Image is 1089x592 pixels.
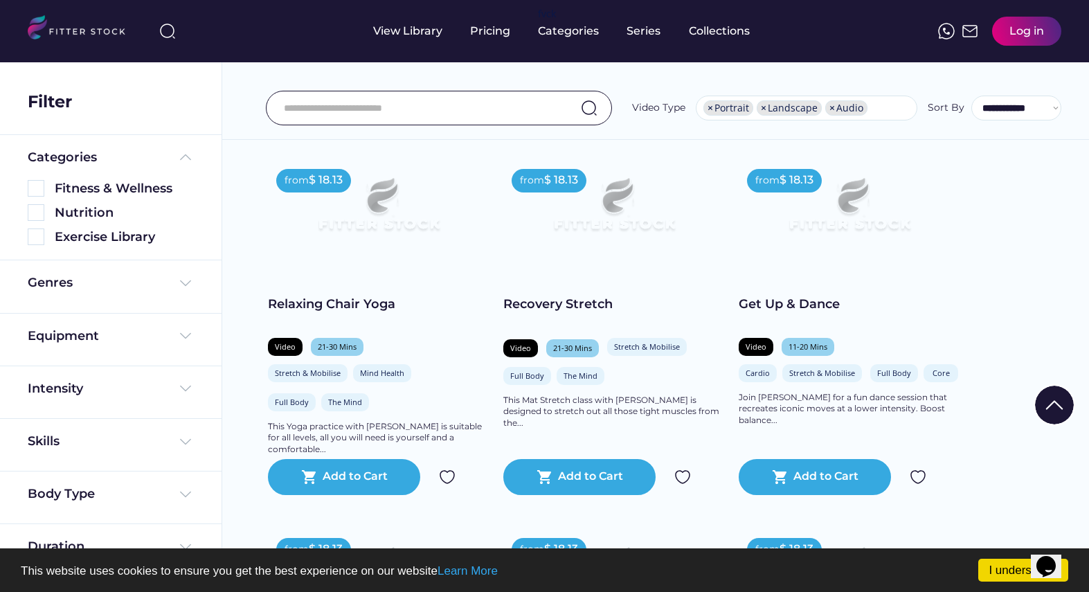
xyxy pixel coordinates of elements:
div: $ 18.13 [544,172,578,188]
img: search-normal.svg [581,100,597,116]
img: Frame%2079%20%281%29.svg [761,161,938,260]
div: Relaxing Chair Yoga [268,296,489,313]
div: 21-30 Mins [318,341,357,352]
div: Video [275,341,296,352]
span: × [829,103,835,113]
img: Group%201000002324.svg [910,469,926,485]
div: Full Body [877,368,911,378]
div: Intensity [28,380,83,397]
div: Add to Cart [558,469,623,485]
div: Video [510,343,531,353]
div: from [285,174,309,188]
div: Pricing [470,24,510,39]
img: Group%201000002322%20%281%29.svg [1035,386,1074,424]
li: Audio [825,100,867,116]
div: Recovery Stretch [503,296,725,313]
div: $ 18.13 [780,172,813,188]
div: Categories [28,149,97,166]
div: This Mat Stretch class with [PERSON_NAME] is designed to stretch out all those tight muscles from... [503,395,725,429]
iframe: chat widget [1031,537,1075,578]
button: shopping_cart [772,469,789,485]
img: search-normal%203.svg [159,23,176,39]
div: Nutrition [55,204,194,222]
img: Group%201000002324.svg [439,469,456,485]
a: Learn More [438,564,498,577]
div: Video Type [632,101,685,115]
img: Rectangle%205126.svg [28,228,44,245]
div: Exercise Library [55,228,194,246]
img: Frame%20%284%29.svg [177,539,194,555]
div: This Yoga practice with [PERSON_NAME] is suitable for all levels, all you will need is yourself a... [268,421,489,456]
img: LOGO.svg [28,15,137,44]
img: Frame%2079%20%281%29.svg [290,161,467,260]
div: Log in [1009,24,1044,39]
img: Rectangle%205126.svg [28,180,44,197]
img: Frame%20%284%29.svg [177,486,194,503]
div: $ 18.13 [780,541,813,557]
div: from [755,543,780,557]
a: I understand! [978,559,1068,582]
span: × [708,103,713,113]
div: from [285,543,309,557]
div: View Library [373,24,442,39]
div: Stretch & Mobilise [789,368,855,378]
div: Add to Cart [323,469,388,485]
img: Frame%20%284%29.svg [177,380,194,397]
div: Full Body [510,370,544,381]
div: Body Type [28,485,95,503]
div: The Mind [564,370,597,381]
div: Filter [28,90,72,114]
div: Video [746,341,766,352]
img: Frame%20%284%29.svg [177,328,194,344]
div: from [520,174,544,188]
div: Sort By [928,101,964,115]
div: Genres [28,274,73,291]
div: Series [627,24,661,39]
div: Categories [538,24,599,39]
div: $ 18.13 [309,541,343,557]
div: 11-20 Mins [789,341,827,352]
div: Equipment [28,328,99,345]
img: Frame%20%285%29.svg [177,149,194,165]
div: Full Body [275,397,309,407]
div: Skills [28,433,62,450]
div: from [755,174,780,188]
div: Mind Health [360,368,404,378]
div: Fitness & Wellness [55,180,194,197]
div: Collections [689,24,750,39]
img: Frame%2079%20%281%29.svg [525,161,703,260]
p: This website uses cookies to ensure you get the best experience on our website [21,565,1068,577]
li: Portrait [703,100,753,116]
div: 21-30 Mins [553,343,592,353]
div: fvck [538,7,556,21]
div: Stretch & Mobilise [275,368,341,378]
button: shopping_cart [537,469,553,485]
img: meteor-icons_whatsapp%20%281%29.svg [938,23,955,39]
div: The Mind [328,397,362,407]
img: Frame%20%284%29.svg [177,433,194,450]
div: Duration [28,538,84,555]
span: × [761,103,766,113]
li: Landscape [757,100,822,116]
img: Group%201000002324.svg [674,469,691,485]
div: $ 18.13 [309,172,343,188]
div: Join [PERSON_NAME] for a fun dance session that recreates iconic moves at a lower intensity. Boos... [739,392,960,427]
img: Frame%2051.svg [962,23,978,39]
img: Frame%20%284%29.svg [177,275,194,291]
button: shopping_cart [301,469,318,485]
div: Cardio [746,368,770,378]
div: Stretch & Mobilise [614,341,680,352]
div: Add to Cart [793,469,858,485]
img: Rectangle%205126.svg [28,204,44,221]
div: Get Up & Dance [739,296,960,313]
div: Core [930,368,951,378]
